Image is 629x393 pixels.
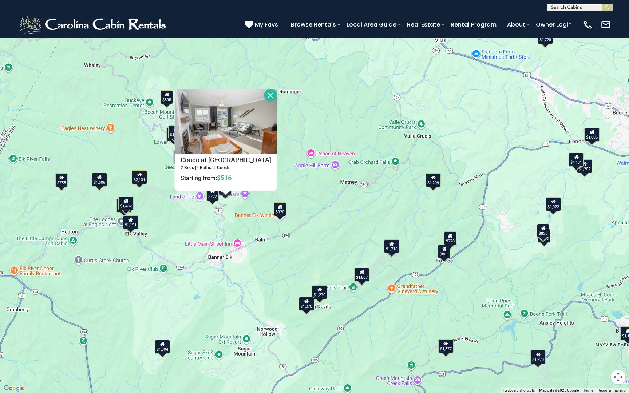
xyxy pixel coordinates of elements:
img: phone-regular-white.png [583,20,593,30]
button: Map camera controls [611,370,625,384]
div: $1,209 [426,173,441,187]
div: $1,202 [577,159,592,173]
img: White-1-2.png [18,14,169,36]
div: $835 [537,224,549,238]
div: $778 [444,231,456,245]
a: Browse Rentals [287,18,340,31]
div: $1,131 [569,153,584,167]
div: $1,086 [584,128,600,142]
a: Real Estate [403,18,444,31]
div: $803 [438,245,450,258]
span: My Favs [255,20,278,29]
a: About [503,18,529,31]
a: Owner Login [532,18,575,31]
a: Local Area Guide [343,18,400,31]
a: My Favs [245,20,280,29]
div: $1,620 [530,350,546,364]
div: $1,877 [438,339,454,353]
a: Rental Program [447,18,500,31]
div: $1,022 [546,197,561,211]
img: mail-regular-white.png [601,20,611,30]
